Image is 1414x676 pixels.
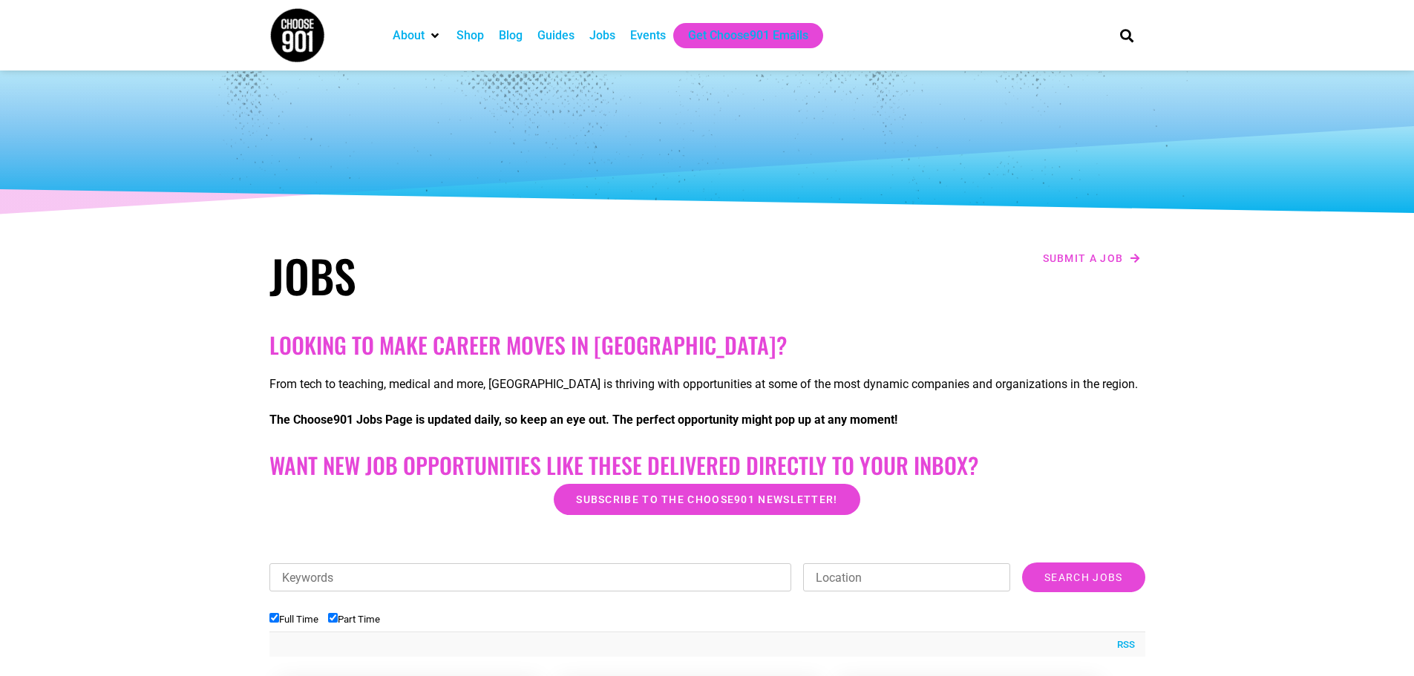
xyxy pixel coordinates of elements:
[1043,253,1124,263] span: Submit a job
[537,27,575,45] a: Guides
[688,27,808,45] a: Get Choose901 Emails
[1022,562,1145,592] input: Search Jobs
[1114,23,1139,47] div: Search
[269,332,1145,358] h2: Looking to make career moves in [GEOGRAPHIC_DATA]?
[385,23,1095,48] nav: Main nav
[269,613,279,623] input: Full Time
[1110,637,1135,652] a: RSS
[393,27,425,45] a: About
[456,27,484,45] a: Shop
[328,614,380,625] label: Part Time
[269,375,1145,393] p: From tech to teaching, medical and more, [GEOGRAPHIC_DATA] is thriving with opportunities at some...
[499,27,523,45] a: Blog
[554,484,860,515] a: Subscribe to the Choose901 newsletter!
[269,249,700,302] h1: Jobs
[803,563,1010,591] input: Location
[576,494,837,505] span: Subscribe to the Choose901 newsletter!
[1038,249,1145,268] a: Submit a job
[630,27,666,45] a: Events
[269,413,897,427] strong: The Choose901 Jobs Page is updated daily, so keep an eye out. The perfect opportunity might pop u...
[269,563,792,591] input: Keywords
[589,27,615,45] a: Jobs
[328,613,338,623] input: Part Time
[269,452,1145,479] h2: Want New Job Opportunities like these Delivered Directly to your Inbox?
[269,614,318,625] label: Full Time
[385,23,449,48] div: About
